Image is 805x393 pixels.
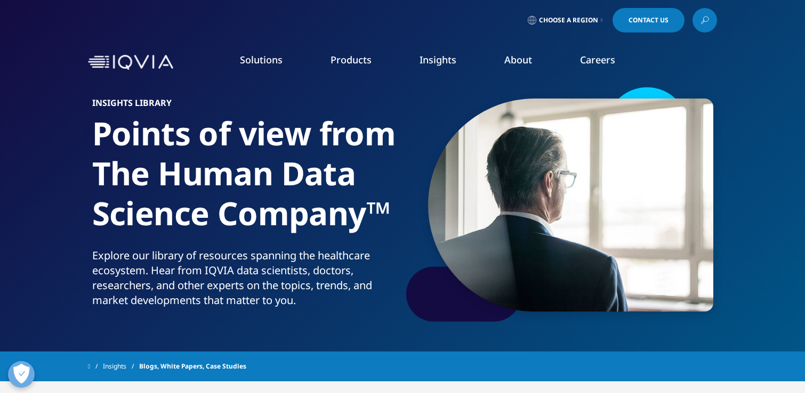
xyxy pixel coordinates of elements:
span: Choose a Region [539,16,598,24]
h6: Insights Library [92,99,399,113]
h1: Points of view from The Human Data Science Company™ [92,113,399,248]
span: Contact Us [629,17,669,23]
nav: Primary [178,37,717,87]
img: gettyimages-994519422-900px.jpg [428,99,713,312]
p: Explore our library of resources spanning the healthcare ecosystem. Hear from IQVIA data scientis... [92,248,399,314]
a: Contact Us [613,8,685,32]
a: Products [331,53,372,66]
span: Blogs, White Papers, Case Studies [139,357,246,376]
a: Careers [580,53,615,66]
img: IQVIA Healthcare Information Technology and Pharma Clinical Research Company [88,55,173,70]
button: Open Preferences [8,361,35,388]
a: About [504,53,532,66]
a: Solutions [240,53,283,66]
a: Insights [420,53,456,66]
a: Insights [103,357,139,376]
